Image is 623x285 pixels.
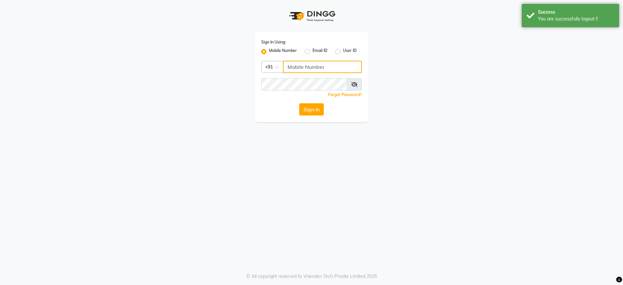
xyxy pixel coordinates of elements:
label: Mobile Number [269,48,297,56]
div: Success [538,9,614,16]
label: User ID [343,48,357,56]
a: Forgot Password? [328,92,362,97]
input: Username [283,61,362,73]
label: Email ID [312,48,327,56]
input: Username [261,78,347,91]
img: logo1.svg [286,6,337,26]
button: Sign In [299,103,324,116]
div: You are successfully logout !! [538,16,614,22]
label: Sign In Using: [261,39,286,45]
